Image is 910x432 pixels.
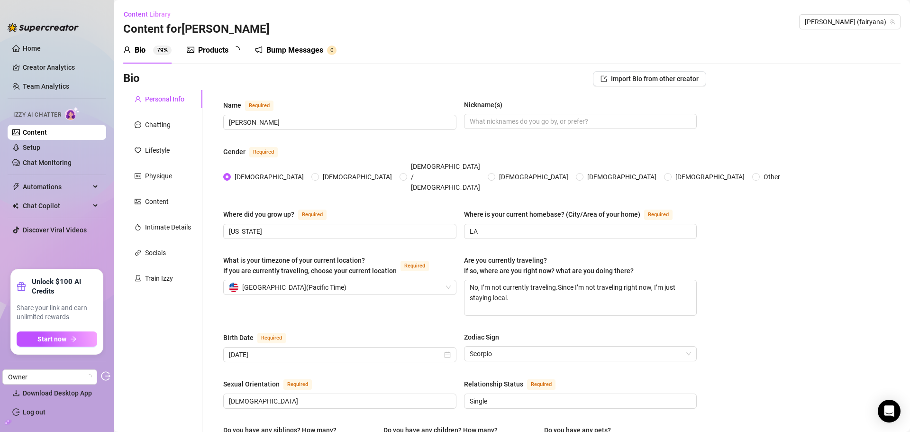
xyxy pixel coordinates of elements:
div: Bio [135,45,146,56]
input: Where did you grow up? [229,226,449,237]
div: Physique [145,171,172,181]
span: Required [257,333,286,343]
label: Zodiac Sign [464,332,506,342]
span: [DEMOGRAPHIC_DATA] [319,172,396,182]
span: message [135,121,141,128]
label: Sexual Orientation [223,378,322,390]
div: Name [223,100,241,110]
span: Scorpio [470,347,692,361]
span: [DEMOGRAPHIC_DATA] [583,172,660,182]
span: Required [249,147,278,157]
span: Chat Copilot [23,198,90,213]
span: ana (fairyana) [805,15,895,29]
div: Content [145,196,169,207]
span: Required [298,210,327,220]
input: Birth Date [229,349,442,360]
span: download [12,389,20,397]
span: Download Desktop App [23,389,92,397]
span: Owner [8,370,91,384]
span: [DEMOGRAPHIC_DATA] / [DEMOGRAPHIC_DATA] [407,161,484,193]
a: Team Analytics [23,83,69,90]
div: Birth Date [223,332,254,343]
button: Content Library [123,7,178,22]
span: notification [255,46,263,54]
span: Required [283,379,312,390]
a: Content [23,129,47,136]
span: Import Bio from other creator [611,75,699,83]
span: Other [760,172,784,182]
label: Name [223,100,284,111]
div: Where is your current homebase? (City/Area of your home) [464,209,640,220]
span: team [890,19,895,25]
span: picture [187,46,194,54]
span: Required [400,261,429,271]
a: Setup [23,144,40,151]
span: Required [527,379,555,390]
div: Where did you grow up? [223,209,294,220]
span: [DEMOGRAPHIC_DATA] [495,172,572,182]
sup: 0 [327,46,337,55]
div: Nickname(s) [464,100,502,110]
label: Nickname(s) [464,100,509,110]
a: Creator Analytics [23,60,99,75]
label: Where did you grow up? [223,209,337,220]
div: Zodiac Sign [464,332,499,342]
textarea: No, I’m not currently traveling.Since I’m not traveling right now, I’m just staying local. [464,280,697,315]
span: fire [135,224,141,230]
div: Personal Info [145,94,184,104]
input: Where is your current homebase? (City/Area of your home) [470,226,690,237]
span: Are you currently traveling? If so, where are you right now? what are you doing there? [464,257,634,275]
input: Relationship Status [470,396,690,406]
label: Where is your current homebase? (City/Area of your home) [464,209,683,220]
span: Required [245,101,273,111]
span: experiment [135,275,141,282]
div: Lifestyle [145,145,170,156]
span: What is your timezone of your current location? If you are currently traveling, choose your curre... [223,257,397,275]
span: gift [17,282,26,291]
label: Birth Date [223,332,296,343]
div: Train Izzy [145,273,173,284]
button: Import Bio from other creator [593,71,706,86]
label: Relationship Status [464,378,566,390]
span: Content Library [124,10,171,18]
span: logout [101,371,110,381]
a: Home [23,45,41,52]
span: [DEMOGRAPHIC_DATA] [231,172,308,182]
div: Sexual Orientation [223,379,280,389]
img: logo-BBDzfeDw.svg [8,23,79,32]
input: Sexual Orientation [229,396,449,406]
span: user [123,46,131,54]
input: Name [229,117,449,128]
label: Gender [223,146,288,157]
span: [DEMOGRAPHIC_DATA] [672,172,748,182]
div: Bump Messages [266,45,323,56]
button: Start nowarrow-right [17,331,97,347]
span: Izzy AI Chatter [13,110,61,119]
span: loading [85,373,93,381]
img: AI Chatter [65,107,80,120]
span: Start now [37,335,66,343]
div: Chatting [145,119,171,130]
img: Chat Copilot [12,202,18,209]
a: Chat Monitoring [23,159,72,166]
span: build [5,419,11,425]
span: heart [135,147,141,154]
div: Open Intercom Messenger [878,400,901,423]
div: Socials [145,248,166,258]
div: Gender [223,147,246,157]
sup: 79% [153,46,172,55]
h3: Bio [123,71,140,86]
span: link [135,249,141,256]
div: Relationship Status [464,379,523,389]
span: user [135,96,141,102]
a: Discover Viral Videos [23,226,87,234]
span: import [601,75,607,82]
span: [GEOGRAPHIC_DATA] ( Pacific Time ) [242,280,346,294]
span: picture [135,198,141,205]
span: Share your link and earn unlimited rewards [17,303,97,322]
div: Products [198,45,228,56]
span: Required [644,210,673,220]
span: thunderbolt [12,183,20,191]
span: arrow-right [70,336,77,342]
strong: Unlock $100 AI Credits [32,277,97,296]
